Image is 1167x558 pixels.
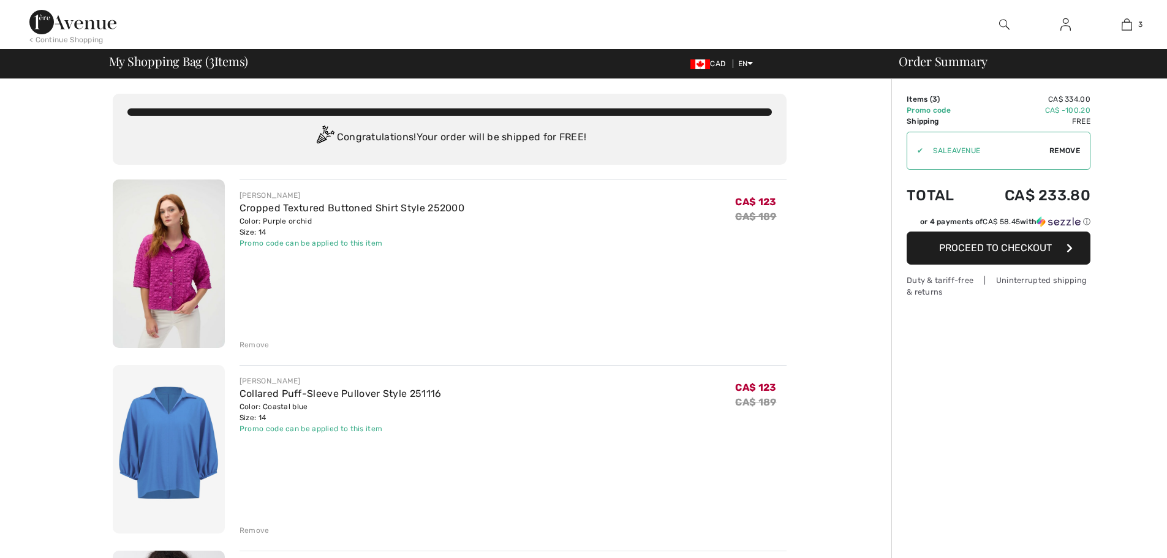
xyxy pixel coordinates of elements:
[999,17,1010,32] img: search the website
[972,175,1090,216] td: CA$ 233.80
[939,242,1052,254] span: Proceed to Checkout
[932,95,937,104] span: 3
[884,55,1160,67] div: Order Summary
[109,55,249,67] span: My Shopping Bag ( Items)
[907,105,972,116] td: Promo code
[1097,17,1157,32] a: 3
[240,202,464,214] a: Cropped Textured Buttoned Shirt Style 252000
[735,196,776,208] span: CA$ 123
[1049,145,1080,156] span: Remove
[972,94,1090,105] td: CA$ 334.00
[312,126,337,150] img: Congratulation2.svg
[1138,19,1142,30] span: 3
[690,59,710,69] img: Canadian Dollar
[1037,216,1081,227] img: Sezzle
[907,216,1090,232] div: or 4 payments ofCA$ 58.45withSezzle Click to learn more about Sezzle
[1051,17,1081,32] a: Sign In
[113,365,225,533] img: Collared Puff-Sleeve Pullover Style 251116
[1060,17,1071,32] img: My Info
[29,34,104,45] div: < Continue Shopping
[738,59,753,68] span: EN
[735,382,776,393] span: CA$ 123
[1122,17,1132,32] img: My Bag
[972,116,1090,127] td: Free
[735,211,776,222] s: CA$ 189
[735,396,776,408] s: CA$ 189
[1089,521,1155,552] iframe: Opens a widget where you can find more information
[690,59,730,68] span: CAD
[907,175,972,216] td: Total
[240,401,442,423] div: Color: Coastal blue Size: 14
[240,190,464,201] div: [PERSON_NAME]
[240,423,442,434] div: Promo code can be applied to this item
[923,132,1049,169] input: Promo code
[972,105,1090,116] td: CA$ -100.20
[920,216,1090,227] div: or 4 payments of with
[907,94,972,105] td: Items ( )
[907,145,923,156] div: ✔
[240,216,464,238] div: Color: Purple orchid Size: 14
[127,126,772,150] div: Congratulations! Your order will be shipped for FREE!
[240,388,442,399] a: Collared Puff-Sleeve Pullover Style 251116
[907,274,1090,298] div: Duty & tariff-free | Uninterrupted shipping & returns
[113,179,225,348] img: Cropped Textured Buttoned Shirt Style 252000
[907,232,1090,265] button: Proceed to Checkout
[907,116,972,127] td: Shipping
[240,238,464,249] div: Promo code can be applied to this item
[240,375,442,386] div: [PERSON_NAME]
[209,52,214,68] span: 3
[983,217,1020,226] span: CA$ 58.45
[240,339,270,350] div: Remove
[29,10,116,34] img: 1ère Avenue
[240,525,270,536] div: Remove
